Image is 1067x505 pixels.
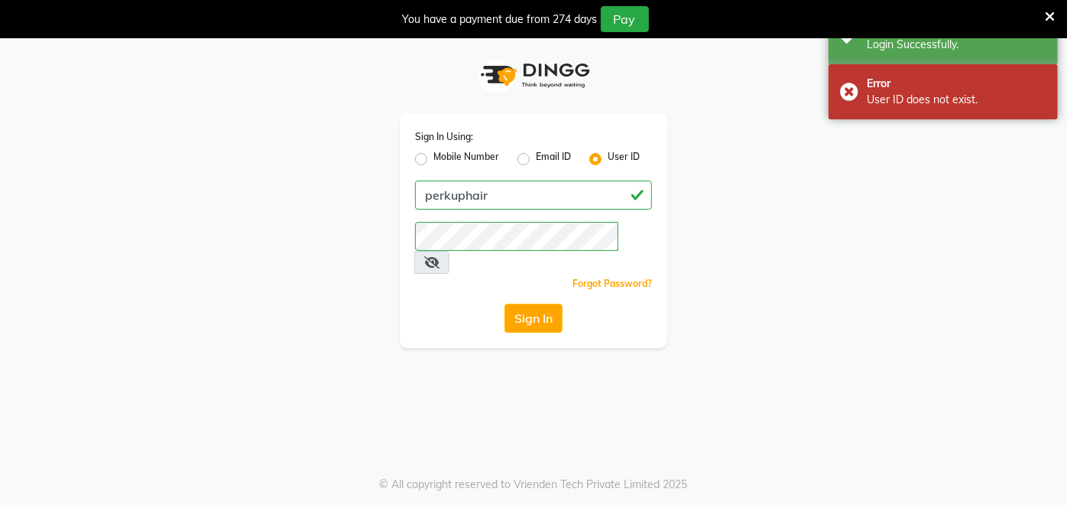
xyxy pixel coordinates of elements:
label: Email ID [536,150,571,168]
label: Mobile Number [433,150,499,168]
img: logo1.svg [472,53,595,98]
div: You have a payment due from 274 days [403,11,598,28]
button: Pay [601,6,649,32]
a: Forgot Password? [572,278,652,289]
button: Sign In [504,304,563,333]
input: Username [415,222,618,251]
div: Error [867,76,1046,92]
label: User ID [608,150,640,168]
input: Username [415,181,652,210]
div: User ID does not exist. [867,92,1046,108]
label: Sign In Using: [415,130,473,144]
div: Login Successfully. [867,37,1046,53]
